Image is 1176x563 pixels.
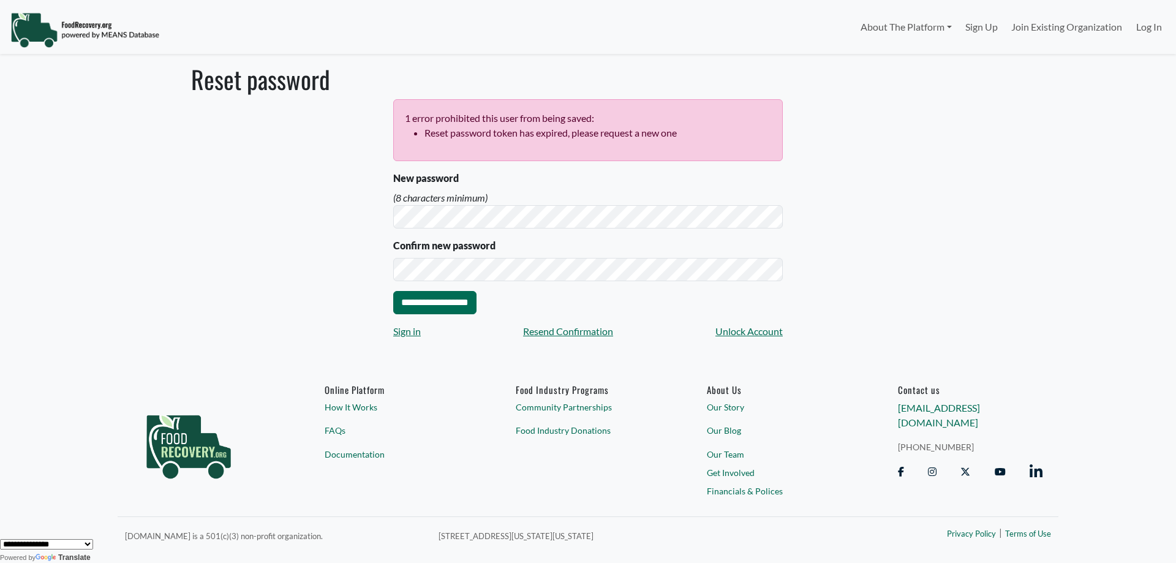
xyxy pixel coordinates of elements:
a: Log In [1129,15,1169,39]
a: Sign Up [959,15,1005,39]
a: Terms of Use [1005,528,1051,540]
a: How It Works [325,401,469,414]
h6: Contact us [898,384,1042,395]
a: Documentation [325,448,469,461]
a: Unlock Account [715,324,783,339]
span: | [999,525,1002,540]
label: Confirm new password [393,238,496,253]
div: 1 error prohibited this user from being saved: [393,99,783,161]
a: About Us [707,384,851,395]
a: Resend Confirmation [523,324,613,339]
em: (8 characters minimum) [393,192,488,203]
a: [PHONE_NUMBER] [898,440,1042,453]
h1: Reset password [191,64,985,94]
img: Google Translate [36,554,58,562]
img: food_recovery_green_logo-76242d7a27de7ed26b67be613a865d9c9037ba317089b267e0515145e5e51427.png [134,384,244,501]
a: Get Involved [707,466,851,479]
a: [EMAIL_ADDRESS][DOMAIN_NAME] [898,402,980,428]
a: Food Industry Donations [516,424,660,437]
a: FAQs [325,424,469,437]
img: NavigationLogo_FoodRecovery-91c16205cd0af1ed486a0f1a7774a6544ea792ac00100771e7dd3ec7c0e58e41.png [10,12,159,48]
a: Financials & Polices [707,484,851,497]
a: Our Team [707,448,851,461]
label: New password [393,171,459,186]
li: Reset password token has expired, please request a new one [424,126,772,140]
a: Our Story [707,401,851,414]
h6: Food Industry Programs [516,384,660,395]
a: Privacy Policy [947,528,996,540]
a: Sign in [393,324,421,339]
p: [DOMAIN_NAME] is a 501(c)(3) non-profit organization. [125,528,424,543]
a: Join Existing Organization [1005,15,1129,39]
a: Our Blog [707,424,851,437]
a: Community Partnerships [516,401,660,414]
h6: Online Platform [325,384,469,395]
a: Translate [36,553,91,562]
p: [STREET_ADDRESS][US_STATE][US_STATE] [439,528,816,543]
a: About The Platform [853,15,958,39]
